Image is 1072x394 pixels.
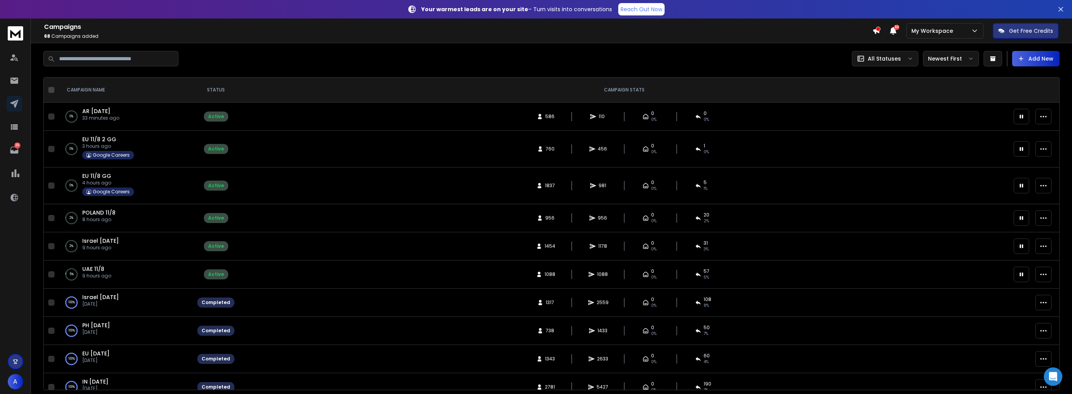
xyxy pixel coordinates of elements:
[82,350,110,357] span: EU [DATE]
[68,327,75,335] p: 100 %
[70,182,73,189] p: 0 %
[544,271,555,277] span: 1088
[597,356,608,362] span: 2633
[704,331,708,337] span: 7 %
[68,383,75,391] p: 100 %
[239,78,1009,103] th: CAMPAIGN STATS
[58,232,193,260] td: 2%Israel [DATE]9 hours ago
[598,243,607,249] span: 1178
[82,172,111,180] span: EU 11/8 GG
[704,246,709,252] span: 3 %
[93,152,130,158] p: Google Careers
[597,271,608,277] span: 1088
[545,183,555,189] span: 1837
[70,145,73,153] p: 0 %
[651,179,654,186] span: 0
[704,117,709,123] span: 0 %
[70,214,73,222] p: 2 %
[651,110,654,117] span: 0
[651,117,656,123] span: 0%
[8,374,23,389] button: A
[651,240,654,246] span: 0
[82,386,109,392] p: [DATE]
[651,359,656,365] span: 0%
[704,179,707,186] span: 5
[68,355,75,363] p: 100 %
[82,115,119,121] p: 33 minutes ago
[82,293,119,301] a: Israel [DATE]
[82,237,119,245] a: Israel [DATE]
[14,142,20,149] p: 29
[598,215,607,221] span: 956
[599,113,606,120] span: 110
[44,22,872,32] h1: Campaigns
[621,5,662,13] p: Reach Out Now
[58,317,193,345] td: 100%PH [DATE][DATE]
[545,215,555,221] span: 956
[545,113,555,120] span: 586
[82,265,104,273] a: UAE 11/8
[704,325,710,331] span: 50
[208,271,224,277] div: Active
[546,328,554,334] span: 738
[58,260,193,289] td: 5%UAE 11/89 hours ago
[597,384,608,390] span: 5427
[208,243,224,249] div: Active
[618,3,665,15] a: Reach Out Now
[704,353,710,359] span: 60
[545,384,555,390] span: 2781
[82,180,134,186] p: 4 hours ago
[208,215,224,221] div: Active
[93,189,130,195] p: Google Careers
[651,331,656,337] span: 0%
[704,186,707,192] span: 1 %
[202,384,230,390] div: Completed
[1009,27,1053,35] p: Get Free Credits
[545,356,555,362] span: 1343
[82,329,110,335] p: [DATE]
[651,212,654,218] span: 0
[58,78,193,103] th: CAMPAIGN NAME
[82,357,110,364] p: [DATE]
[868,55,901,63] p: All Statuses
[208,183,224,189] div: Active
[911,27,956,35] p: My Workspace
[546,299,554,306] span: 1317
[44,33,50,39] span: 68
[544,243,555,249] span: 1454
[704,143,705,149] span: 1
[202,328,230,334] div: Completed
[70,113,73,120] p: 0 %
[651,303,656,309] span: 0%
[651,246,656,252] span: 0%
[58,345,193,373] td: 100%EU [DATE][DATE]
[704,268,709,274] span: 57
[704,149,709,155] span: 0 %
[546,146,555,152] span: 760
[82,143,134,149] p: 3 hours ago
[82,209,115,216] span: POLAND 11/8
[208,146,224,152] div: Active
[421,5,528,13] strong: Your warmest leads are on your site
[202,299,230,306] div: Completed
[82,216,115,223] p: 8 hours ago
[704,381,711,387] span: 190
[651,186,656,192] span: 0%
[8,26,23,41] img: logo
[82,135,116,143] a: EU 11/8 2 GG
[651,387,656,393] span: 0%
[704,303,709,309] span: 8 %
[82,378,109,386] a: IN [DATE]
[82,321,110,329] a: PH [DATE]
[651,353,654,359] span: 0
[704,296,711,303] span: 108
[651,325,654,331] span: 0
[193,78,239,103] th: STATUS
[58,204,193,232] td: 2%POLAND 11/88 hours ago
